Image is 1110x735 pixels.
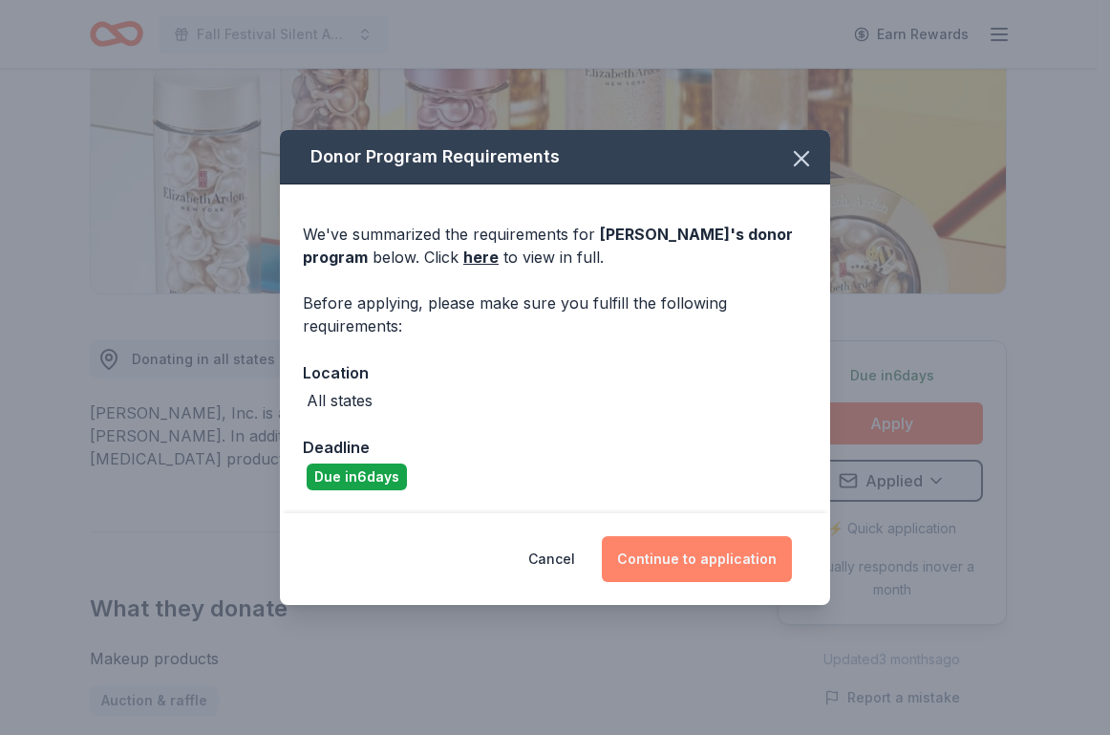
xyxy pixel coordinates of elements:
[303,360,807,385] div: Location
[528,536,575,582] button: Cancel
[307,464,407,490] div: Due in 6 days
[303,223,807,269] div: We've summarized the requirements for below. Click to view in full.
[602,536,792,582] button: Continue to application
[303,435,807,460] div: Deadline
[463,246,499,269] a: here
[307,389,373,412] div: All states
[280,130,830,184] div: Donor Program Requirements
[303,292,807,337] div: Before applying, please make sure you fulfill the following requirements:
